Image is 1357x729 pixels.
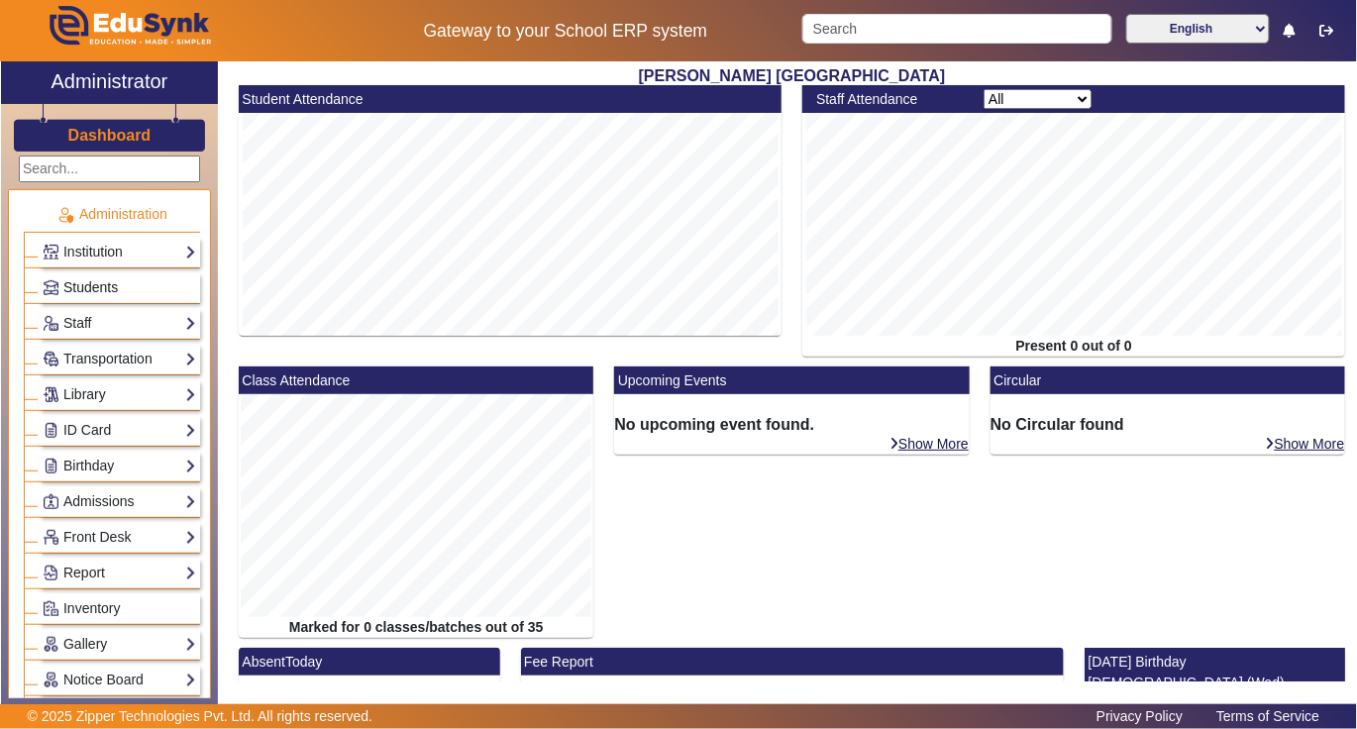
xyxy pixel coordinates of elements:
[991,415,1346,434] h6: No Circular found
[351,21,782,42] h5: Gateway to your School ERP system
[24,204,200,225] p: Administration
[1087,703,1193,729] a: Privacy Policy
[888,435,970,453] a: Show More
[1085,648,1346,696] mat-card-header: [DATE] Birthday [DEMOGRAPHIC_DATA] (Wed)
[521,648,1064,676] mat-card-header: Fee Report
[239,617,594,638] div: Marked for 0 classes/batches out of 35
[614,415,970,434] h6: No upcoming event found.
[68,126,152,145] h3: Dashboard
[43,276,196,299] a: Students
[239,85,782,113] mat-card-header: Student Attendance
[239,366,594,394] mat-card-header: Class Attendance
[802,14,1112,44] input: Search
[1206,703,1329,729] a: Terms of Service
[806,89,974,110] div: Staff Attendance
[228,66,1356,85] h2: [PERSON_NAME] [GEOGRAPHIC_DATA]
[802,336,1345,357] div: Present 0 out of 0
[63,600,121,616] span: Inventory
[52,69,168,93] h2: Administrator
[44,280,58,295] img: Students.png
[56,206,74,224] img: Administration.png
[28,706,373,727] p: © 2025 Zipper Technologies Pvt. Ltd. All rights reserved.
[67,125,153,146] a: Dashboard
[19,156,200,182] input: Search...
[44,601,58,616] img: Inventory.png
[991,366,1346,394] mat-card-header: Circular
[1265,435,1346,453] a: Show More
[1,61,218,104] a: Administrator
[63,279,118,295] span: Students
[239,648,500,676] mat-card-header: AbsentToday
[614,366,970,394] mat-card-header: Upcoming Events
[43,597,196,620] a: Inventory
